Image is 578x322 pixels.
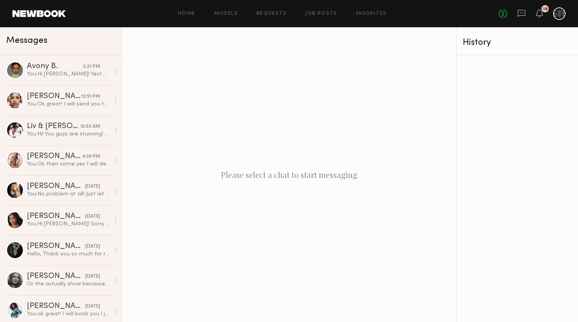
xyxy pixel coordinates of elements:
[27,243,85,250] div: [PERSON_NAME]
[27,153,83,160] div: [PERSON_NAME]
[463,38,572,47] div: History
[83,153,100,160] div: 9:39 PM
[85,213,100,220] div: [DATE]
[27,273,85,280] div: [PERSON_NAME]
[80,123,100,130] div: 10:52 AM
[305,11,337,16] a: Job Posts
[27,213,85,220] div: [PERSON_NAME]
[27,310,110,318] div: You: ok great! I will book you I just can't send address or phone number in the messages. Can't w...
[122,27,456,322] div: Please select a chat to start messaging
[27,280,110,288] div: Or the actually show because I wouldn’t be able to get there until 4
[27,250,110,258] div: Hello, Thank you so much for reaching out. I’m truly honored to be considered! Unfortunately, I’v...
[83,63,100,70] div: 2:21 PM
[85,183,100,190] div: [DATE]
[6,36,47,45] span: Messages
[27,130,110,138] div: You: Hi! You guys are stunning! Are you available for a show [DATE] at 4pm?
[85,243,100,250] div: [DATE]
[85,273,100,280] div: [DATE]
[27,160,110,168] div: You: Ok then come yes I will definitely book you for the show! You're gorgeous! I just didn't wan...
[178,11,195,16] a: Home
[27,63,83,70] div: Avony B.
[27,303,85,310] div: [PERSON_NAME]
[27,220,110,228] div: You: Hi [PERSON_NAME]! Sorry for the late reply can you stop by [DATE]?
[256,11,286,16] a: Requests
[543,7,548,11] div: 18
[27,100,110,108] div: You: Ok great! I will send you the casting request with the address on there.
[27,123,80,130] div: Liv & [PERSON_NAME]
[27,93,81,100] div: [PERSON_NAME]
[27,183,85,190] div: [PERSON_NAME]
[356,11,387,16] a: Favorites
[27,190,110,198] div: You: No problem at all! Just let me know what time you an swing by [DATE]?
[27,70,110,78] div: You: Hi [PERSON_NAME]! Yes1 My apologies for the delay! Been planning the show, so much work! Whe...
[214,11,238,16] a: Models
[81,93,100,100] div: 12:51 PM
[85,303,100,310] div: [DATE]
